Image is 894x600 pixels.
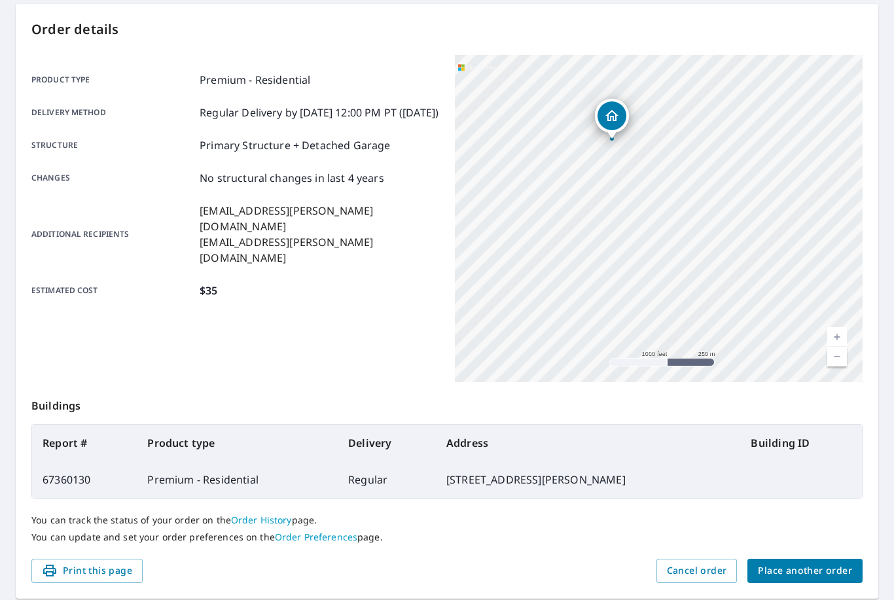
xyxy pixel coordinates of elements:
p: [EMAIL_ADDRESS][PERSON_NAME][DOMAIN_NAME] [200,234,439,266]
a: Order Preferences [275,531,357,543]
button: Cancel order [656,559,738,583]
p: Product type [31,72,194,88]
p: Buildings [31,382,863,424]
p: Additional recipients [31,203,194,266]
td: Premium - Residential [137,461,338,498]
p: Primary Structure + Detached Garage [200,137,390,153]
p: No structural changes in last 4 years [200,170,384,186]
p: Estimated cost [31,283,194,298]
a: Current Level 15, Zoom Out [827,347,847,366]
span: Place another order [758,563,852,579]
p: Premium - Residential [200,72,310,88]
p: You can track the status of your order on the page. [31,514,863,526]
a: Order History [231,514,292,526]
div: Dropped pin, building 1, Residential property, 119 Canterbury Dr Charlotte, MI 48813 [595,99,629,139]
p: Order details [31,20,863,39]
p: Changes [31,170,194,186]
a: Current Level 15, Zoom In [827,327,847,347]
p: Delivery method [31,105,194,120]
p: Regular Delivery by [DATE] 12:00 PM PT ([DATE]) [200,105,438,120]
p: You can update and set your order preferences on the page. [31,531,863,543]
p: [EMAIL_ADDRESS][PERSON_NAME][DOMAIN_NAME] [200,203,439,234]
th: Report # [32,425,137,461]
th: Address [436,425,741,461]
button: Print this page [31,559,143,583]
th: Delivery [338,425,436,461]
td: 67360130 [32,461,137,498]
td: Regular [338,461,436,498]
th: Product type [137,425,338,461]
td: [STREET_ADDRESS][PERSON_NAME] [436,461,741,498]
p: Structure [31,137,194,153]
p: $35 [200,283,217,298]
th: Building ID [740,425,862,461]
button: Place another order [747,559,863,583]
span: Cancel order [667,563,727,579]
span: Print this page [42,563,132,579]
